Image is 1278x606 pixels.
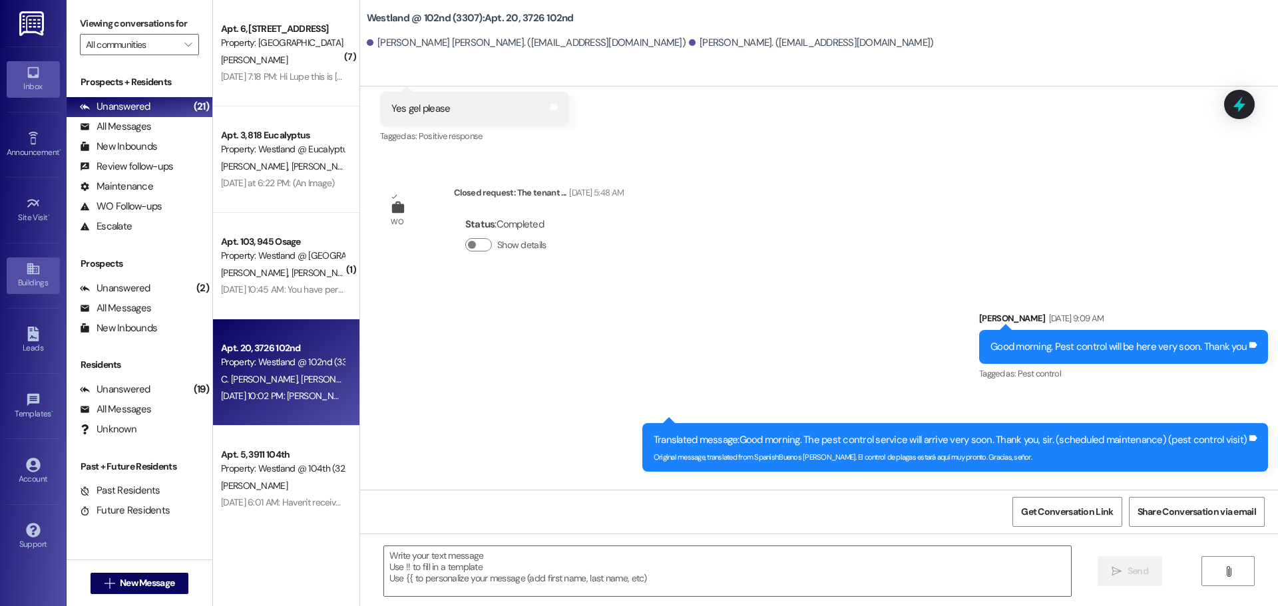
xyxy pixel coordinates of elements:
[497,238,546,252] label: Show details
[367,36,686,50] div: [PERSON_NAME] [PERSON_NAME]. ([EMAIL_ADDRESS][DOMAIN_NAME])
[80,281,150,295] div: Unanswered
[221,355,344,369] div: Property: Westland @ 102nd (3307)
[1046,311,1104,325] div: [DATE] 9:09 AM
[221,22,344,36] div: Apt. 6, [STREET_ADDRESS]
[221,341,344,355] div: Apt. 20, 3726 102nd
[80,220,132,233] div: Escalate
[566,186,624,200] div: [DATE] 5:48 AM
[1128,564,1148,578] span: Send
[51,407,53,416] span: •
[80,100,150,114] div: Unanswered
[221,177,335,189] div: [DATE] at 6:22 PM: (An Image)
[990,340,1247,354] div: Good morning. Pest control will be here very soon. Thank you
[367,11,574,25] b: Westland @ 102nd (3307): Apt. 20, 3726 102nd
[19,11,47,36] img: ResiDesk Logo
[7,454,60,490] a: Account
[80,200,162,214] div: WO Follow-ups
[454,186,624,204] div: Closed request: The tenant ...
[391,102,451,116] div: Yes gel please
[221,283,367,295] div: [DATE] 10:45 AM: You have permission
[7,61,60,97] a: Inbox
[80,13,199,34] label: Viewing conversations for
[80,504,170,518] div: Future Residents
[979,311,1268,330] div: [PERSON_NAME]
[67,257,212,271] div: Prospects
[391,215,403,229] div: WO
[1021,505,1113,519] span: Get Conversation Link
[7,257,60,293] a: Buildings
[80,301,151,315] div: All Messages
[654,433,1247,447] div: Translated message: Good morning. The pest control service will arrive very soon. Thank you, sir....
[689,36,934,50] div: [PERSON_NAME]. ([EMAIL_ADDRESS][DOMAIN_NAME])
[1223,566,1233,577] i: 
[193,278,212,299] div: (2)
[80,160,173,174] div: Review follow-ups
[1018,368,1061,379] span: Pest control
[80,422,136,436] div: Unknown
[221,480,288,492] span: [PERSON_NAME]
[80,382,150,396] div: Unanswered
[221,496,616,508] div: [DATE] 6:01 AM: Haven't received any emails about it , can you let me know when supervisor has se...
[465,214,552,235] div: : Completed
[80,120,151,134] div: All Messages
[67,460,212,474] div: Past + Future Residents
[221,448,344,462] div: Apt. 5, 3911 104th
[7,323,60,359] a: Leads
[221,54,288,66] span: [PERSON_NAME]
[221,390,441,402] div: [DATE] 10:02 PM: [PERSON_NAME] están dando la novela
[654,452,1032,462] sub: Original message, translated from Spanish : Buenos [PERSON_NAME]. El control de plagas estará aqu...
[7,388,60,424] a: Templates •
[7,519,60,555] a: Support
[380,126,569,146] div: Tagged as:
[221,235,344,249] div: Apt. 103, 945 Osage
[67,358,212,372] div: Residents
[1098,556,1162,586] button: Send
[221,36,344,50] div: Property: [GEOGRAPHIC_DATA] @ [GEOGRAPHIC_DATA] ([STREET_ADDRESS][PERSON_NAME]) (3306)
[221,373,301,385] span: C. [PERSON_NAME]
[80,484,160,498] div: Past Residents
[301,373,367,385] span: [PERSON_NAME]
[465,218,495,231] b: Status
[190,96,212,117] div: (21)
[105,578,114,589] i: 
[80,140,157,154] div: New Inbounds
[221,142,344,156] div: Property: Westland @ Eucalyptus (3273)
[221,160,292,172] span: [PERSON_NAME]
[184,39,192,50] i: 
[979,364,1268,383] div: Tagged as:
[419,130,483,142] span: Positive response
[221,128,344,142] div: Apt. 3, 818 Eucalyptus
[1129,497,1265,527] button: Share Conversation via email
[221,249,344,263] div: Property: Westland @ [GEOGRAPHIC_DATA] (3291)
[291,160,357,172] span: [PERSON_NAME]
[86,34,178,55] input: All communities
[1012,497,1122,527] button: Get Conversation Link
[80,180,153,194] div: Maintenance
[7,192,60,228] a: Site Visit •
[59,146,61,155] span: •
[80,321,157,335] div: New Inbounds
[48,211,50,220] span: •
[91,573,189,594] button: New Message
[1138,505,1256,519] span: Share Conversation via email
[67,75,212,89] div: Prospects + Residents
[1112,566,1122,577] i: 
[291,267,357,279] span: [PERSON_NAME]
[120,576,174,590] span: New Message
[190,379,212,400] div: (19)
[80,402,151,416] div: All Messages
[221,267,292,279] span: [PERSON_NAME]
[221,462,344,476] div: Property: Westland @ 104th (3296)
